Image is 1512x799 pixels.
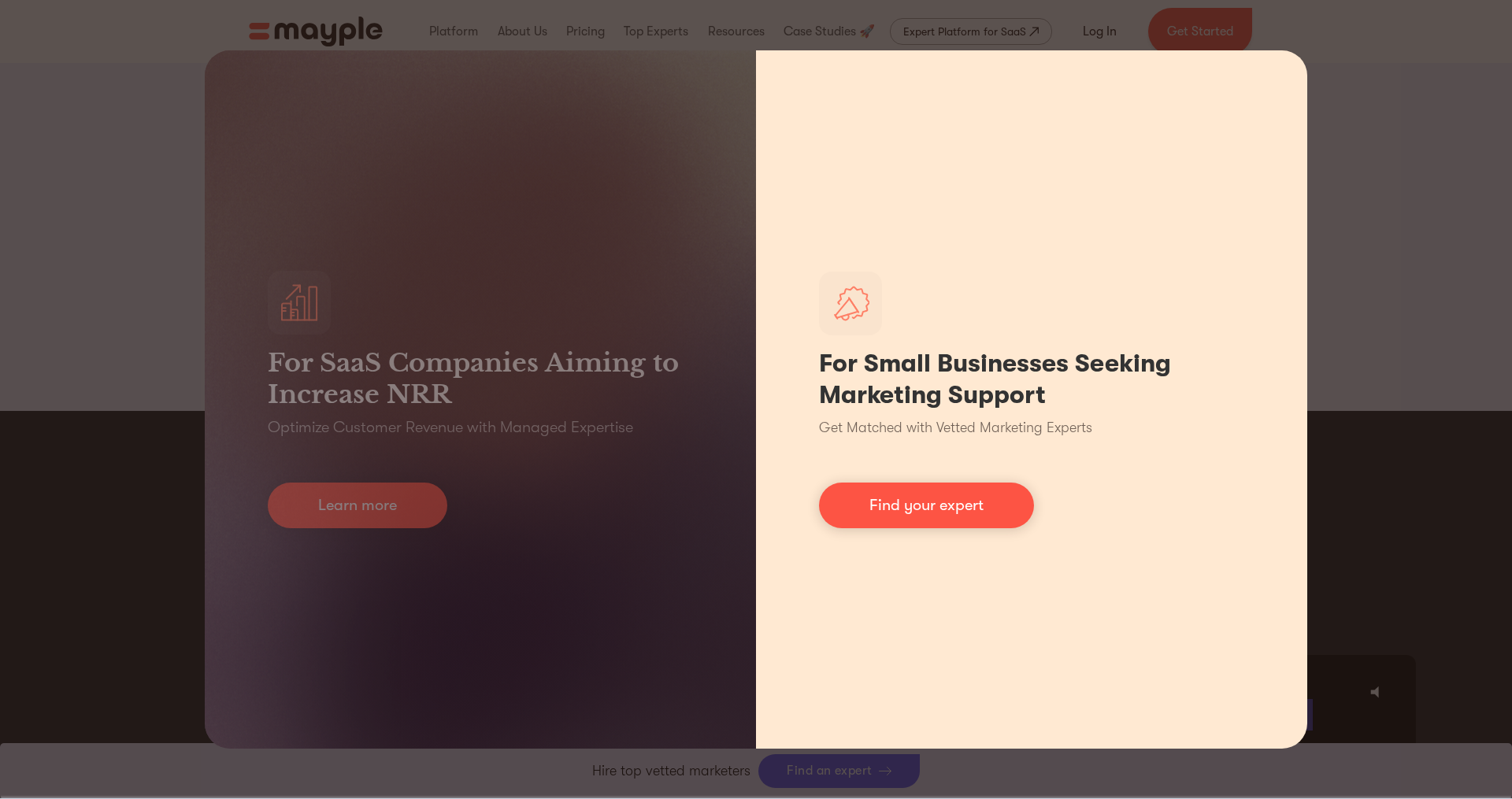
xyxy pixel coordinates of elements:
p: Get Matched with Vetted Marketing Experts [819,417,1092,438]
a: Learn more [268,483,447,528]
a: Find your expert [819,483,1034,528]
h1: For Small Businesses Seeking Marketing Support [819,348,1244,411]
p: Optimize Customer Revenue with Managed Expertise [268,416,633,438]
h3: For SaaS Companies Aiming to Increase NRR [268,347,693,410]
